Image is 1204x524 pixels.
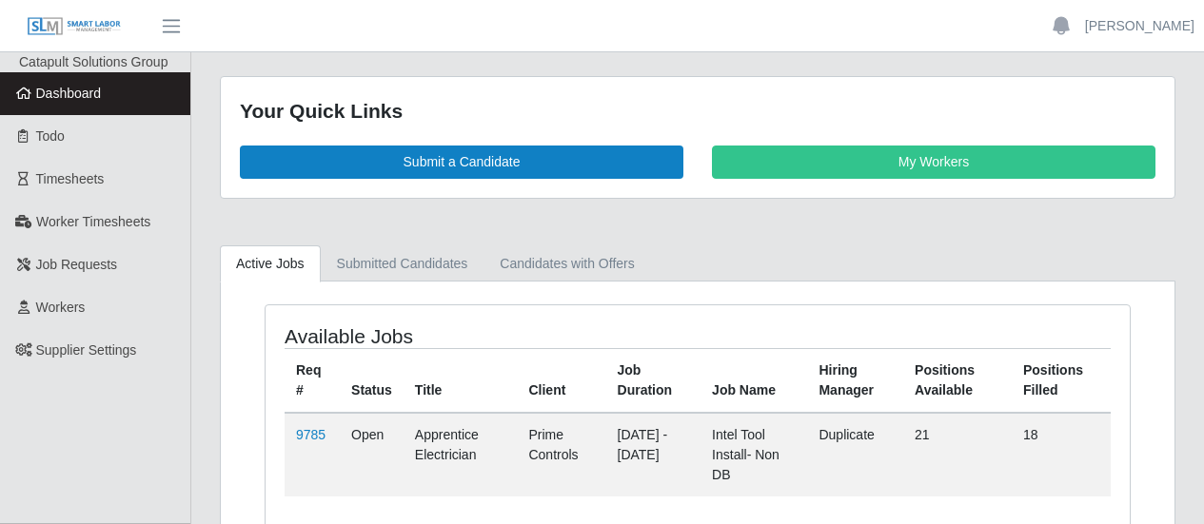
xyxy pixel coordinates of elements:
td: Duplicate [807,413,903,496]
td: Apprentice Electrician [404,413,518,496]
a: Submit a Candidate [240,146,683,179]
td: Intel Tool Install- Non DB [701,413,807,496]
th: Title [404,348,518,413]
th: Job Duration [606,348,701,413]
a: Submitted Candidates [321,245,484,282]
td: Prime Controls [517,413,605,496]
td: Open [340,413,404,496]
img: SLM Logo [27,16,122,37]
span: Timesheets [36,171,105,186]
span: Todo [36,128,65,144]
a: [PERSON_NAME] [1085,16,1194,36]
td: 18 [1012,413,1111,496]
span: Catapult Solutions Group [19,54,168,69]
a: Candidates with Offers [484,245,650,282]
td: 21 [903,413,1012,496]
a: Active Jobs [220,245,321,282]
th: Client [517,348,605,413]
span: Dashboard [36,86,102,101]
div: Your Quick Links [240,96,1155,126]
th: Positions Filled [1012,348,1111,413]
th: Job Name [701,348,807,413]
td: [DATE] - [DATE] [606,413,701,496]
span: Job Requests [36,257,118,272]
span: Supplier Settings [36,342,137,358]
a: My Workers [712,146,1155,179]
a: 9785 [296,427,326,442]
th: Status [340,348,404,413]
th: Req # [285,348,340,413]
span: Workers [36,300,86,315]
th: Hiring Manager [807,348,903,413]
h4: Available Jobs [285,324,612,348]
span: Worker Timesheets [36,214,150,229]
th: Positions Available [903,348,1012,413]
